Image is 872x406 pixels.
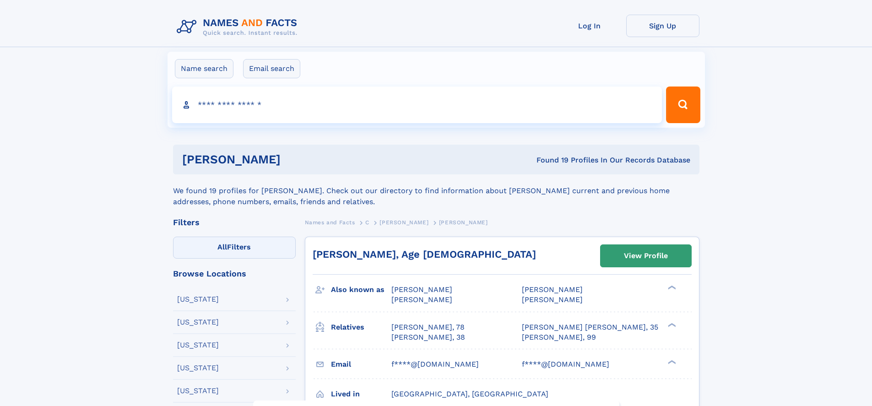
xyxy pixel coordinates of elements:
span: C [365,219,369,226]
div: Found 19 Profiles In Our Records Database [408,155,690,165]
a: Sign Up [626,15,699,37]
div: [US_STATE] [177,387,219,395]
a: Log In [553,15,626,37]
span: [PERSON_NAME] [379,219,428,226]
label: Name search [175,59,233,78]
span: All [217,243,227,251]
div: ❯ [666,285,677,291]
span: [PERSON_NAME] [522,295,583,304]
div: Browse Locations [173,270,296,278]
div: [US_STATE] [177,319,219,326]
a: [PERSON_NAME], 38 [391,332,465,342]
h3: Email [331,357,391,372]
span: [PERSON_NAME] [391,285,452,294]
a: C [365,217,369,228]
div: Filters [173,218,296,227]
a: View Profile [601,245,691,267]
a: [PERSON_NAME], 99 [522,332,596,342]
label: Filters [173,237,296,259]
a: [PERSON_NAME], 78 [391,322,465,332]
input: search input [172,87,662,123]
div: [US_STATE] [177,341,219,349]
div: [US_STATE] [177,364,219,372]
div: View Profile [624,245,668,266]
div: We found 19 profiles for [PERSON_NAME]. Check out our directory to find information about [PERSON... [173,174,699,207]
span: [PERSON_NAME] [439,219,488,226]
h3: Also known as [331,282,391,298]
a: [PERSON_NAME], Age [DEMOGRAPHIC_DATA] [313,249,536,260]
label: Email search [243,59,300,78]
a: Names and Facts [305,217,355,228]
div: [US_STATE] [177,296,219,303]
span: [PERSON_NAME] [522,285,583,294]
span: [GEOGRAPHIC_DATA], [GEOGRAPHIC_DATA] [391,390,548,398]
button: Search Button [666,87,700,123]
h3: Relatives [331,319,391,335]
a: [PERSON_NAME] [PERSON_NAME], 35 [522,322,658,332]
a: [PERSON_NAME] [379,217,428,228]
div: ❯ [666,322,677,328]
div: ❯ [666,359,677,365]
span: [PERSON_NAME] [391,295,452,304]
img: Logo Names and Facts [173,15,305,39]
h1: [PERSON_NAME] [182,154,409,165]
h3: Lived in [331,386,391,402]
